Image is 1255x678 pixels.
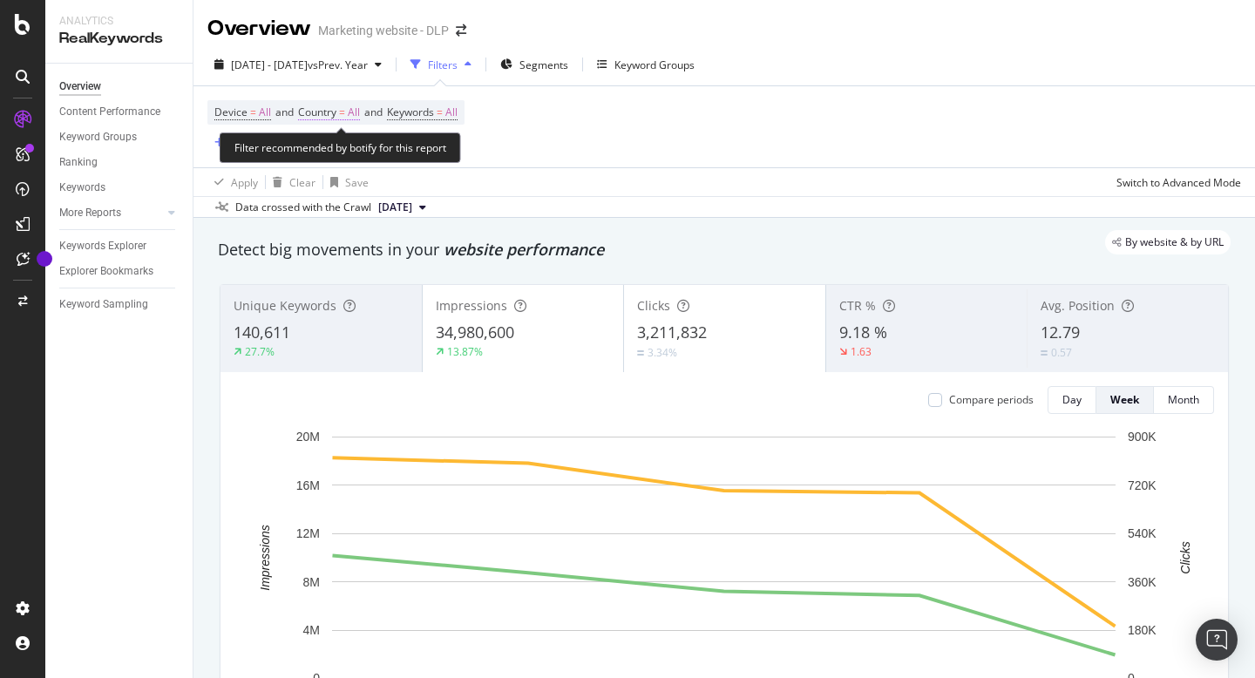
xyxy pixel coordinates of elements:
button: Add Filter [207,132,277,153]
button: Week [1096,386,1154,414]
text: 16M [296,478,320,492]
text: 8M [303,575,320,589]
span: 140,611 [234,322,290,342]
button: [DATE] [371,197,433,218]
div: 13.87% [447,344,483,359]
img: Equal [637,350,644,356]
div: Ranking [59,153,98,172]
a: More Reports [59,204,163,222]
span: 34,980,600 [436,322,514,342]
div: RealKeywords [59,29,179,49]
span: = [339,105,345,119]
button: Apply [207,168,258,196]
div: Keywords [59,179,105,197]
div: Filters [428,58,458,72]
button: Save [323,168,369,196]
span: 12.79 [1041,322,1080,342]
button: Day [1048,386,1096,414]
text: Impressions [258,525,272,590]
span: Segments [519,58,568,72]
text: 20M [296,430,320,444]
div: Data crossed with the Crawl [235,200,371,215]
button: Filters [404,51,478,78]
button: Month [1154,386,1214,414]
a: Ranking [59,153,180,172]
span: 9.18 % [839,322,887,342]
span: All [259,100,271,125]
a: Overview [59,78,180,96]
div: Content Performance [59,103,160,121]
div: Overview [207,14,311,44]
span: and [364,105,383,119]
div: Switch to Advanced Mode [1116,175,1241,190]
span: Impressions [436,297,507,314]
div: Tooltip anchor [37,251,52,267]
div: Keyword Groups [59,128,137,146]
text: 360K [1128,575,1157,589]
button: Clear [266,168,315,196]
div: Filter recommended by botify for this report [220,132,461,163]
div: Explorer Bookmarks [59,262,153,281]
a: Keywords Explorer [59,237,180,255]
a: Keyword Sampling [59,295,180,314]
div: Month [1168,392,1199,407]
span: Unique Keywords [234,297,336,314]
text: Clicks [1178,541,1192,573]
img: Equal [1041,350,1048,356]
div: 27.7% [245,344,275,359]
div: Keyword Sampling [59,295,148,314]
div: 3.34% [648,345,677,360]
div: 0.57 [1051,345,1072,360]
div: Analytics [59,14,179,29]
button: Keyword Groups [590,51,702,78]
div: Week [1110,392,1139,407]
div: More Reports [59,204,121,222]
span: By website & by URL [1125,237,1224,247]
div: Save [345,175,369,190]
span: = [250,105,256,119]
div: 1.63 [851,344,872,359]
text: 540K [1128,526,1157,540]
div: Marketing website - DLP [318,22,449,39]
span: vs Prev. Year [308,58,368,72]
a: Explorer Bookmarks [59,262,180,281]
div: Keyword Groups [614,58,695,72]
button: Segments [493,51,575,78]
text: 720K [1128,478,1157,492]
div: Clear [289,175,315,190]
text: 4M [303,623,320,637]
text: 12M [296,526,320,540]
div: Open Intercom Messenger [1196,619,1238,661]
div: arrow-right-arrow-left [456,24,466,37]
span: [DATE] - [DATE] [231,58,308,72]
a: Content Performance [59,103,180,121]
div: Overview [59,78,101,96]
div: Apply [231,175,258,190]
span: Device [214,105,248,119]
span: = [437,105,443,119]
div: legacy label [1105,230,1231,254]
span: Country [298,105,336,119]
span: Avg. Position [1041,297,1115,314]
span: All [348,100,360,125]
text: 900K [1128,430,1157,444]
span: Clicks [637,297,670,314]
button: [DATE] - [DATE]vsPrev. Year [207,51,389,78]
a: Keywords [59,179,180,197]
span: 2025 Sep. 26th [378,200,412,215]
span: 3,211,832 [637,322,707,342]
div: Day [1062,392,1082,407]
div: Keywords Explorer [59,237,146,255]
span: CTR % [839,297,876,314]
button: Switch to Advanced Mode [1109,168,1241,196]
span: and [275,105,294,119]
a: Keyword Groups [59,128,180,146]
text: 180K [1128,623,1157,637]
span: All [445,100,458,125]
div: Compare periods [949,392,1034,407]
span: Keywords [387,105,434,119]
